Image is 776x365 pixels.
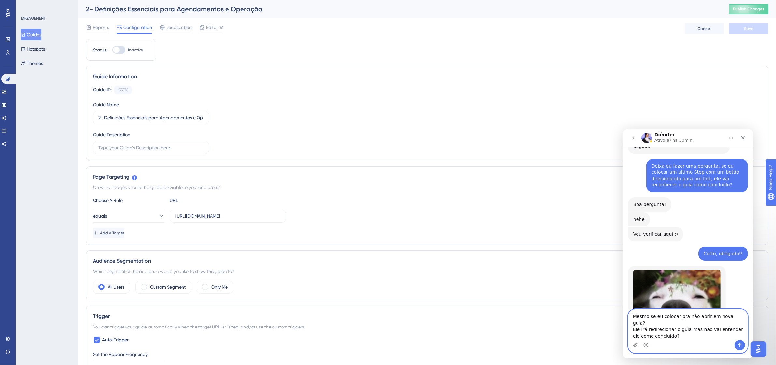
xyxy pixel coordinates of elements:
div: Guide ID: [93,86,112,94]
div: Trigger [93,313,761,320]
label: All Users [108,283,124,291]
div: Guide Name [93,101,119,109]
span: Inactive [128,47,143,52]
span: Add a Target [100,230,124,236]
div: On which pages should the guide be visible to your end users? [93,183,761,191]
span: Cancel [698,26,711,31]
div: URL [170,197,242,204]
div: Audience Segmentation [93,257,761,265]
span: equals [93,212,107,220]
div: Status: [93,46,107,54]
div: 2- Definições Essenciais para Agendamentos e Operação [86,5,713,14]
button: Themes [21,57,43,69]
div: Choose A Rule [93,197,165,204]
iframe: Intercom live chat [623,129,753,358]
div: Guide Description [93,131,130,139]
div: ENGAGEMENT [21,16,46,21]
button: equals [93,210,165,223]
input: Type your Guide’s Description here [98,144,203,151]
button: Publish Changes [729,4,768,14]
div: 153578 [117,87,129,93]
iframe: UserGuiding AI Assistant Launcher [749,339,768,359]
input: Type your Guide’s Name here [98,114,203,121]
button: Save [729,23,768,34]
input: yourwebsite.com/path [175,212,280,220]
button: Hotspots [21,43,45,55]
span: Configuration [123,23,152,31]
span: Auto-Trigger [102,336,129,344]
div: Set the Appear Frequency [93,350,761,358]
div: You can trigger your guide automatically when the target URL is visited, and/or use the custom tr... [93,323,761,331]
span: Localization [166,23,192,31]
div: Which segment of the audience would you like to show this guide to? [93,268,761,275]
div: Guide Information [93,73,761,80]
span: Reports [93,23,109,31]
button: Add a Target [93,228,124,238]
span: Editor [206,23,218,31]
span: Save [744,26,753,31]
span: Publish Changes [733,7,764,12]
button: Cancel [685,23,724,34]
label: Only Me [211,283,228,291]
span: Need Help? [15,2,41,9]
button: Guides [21,29,41,40]
label: Custom Segment [150,283,186,291]
div: Page Targeting [93,173,761,181]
